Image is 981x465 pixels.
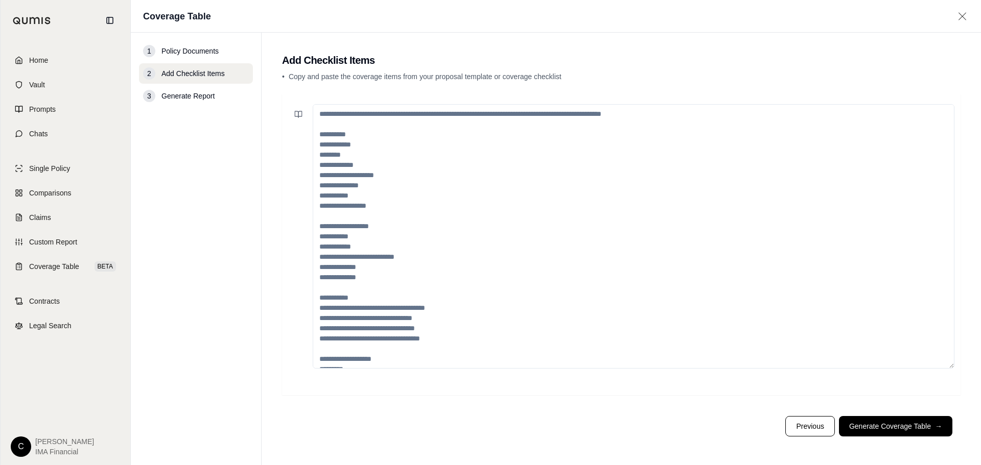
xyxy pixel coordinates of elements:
[7,314,124,337] a: Legal Search
[282,53,961,67] h2: Add Checklist Items
[161,91,215,101] span: Generate Report
[161,46,219,56] span: Policy Documents
[935,421,942,431] span: →
[7,49,124,71] a: Home
[7,98,124,120] a: Prompts
[7,206,124,229] a: Claims
[29,129,48,139] span: Chats
[29,296,60,306] span: Contracts
[29,212,51,223] span: Claims
[29,188,71,198] span: Comparisons
[7,74,124,96] a: Vault
[29,321,72,331] span: Legal Search
[13,17,51,25] img: Qumis Logo
[35,436,94,447] span: [PERSON_NAME]
[7,290,124,312] a: Contracts
[143,67,155,80] div: 2
[29,104,56,114] span: Prompts
[29,261,79,272] span: Coverage Table
[29,55,48,65] span: Home
[35,447,94,457] span: IMA Financial
[7,182,124,204] a: Comparisons
[143,9,211,23] h1: Coverage Table
[143,90,155,102] div: 3
[7,157,124,180] a: Single Policy
[29,237,77,247] span: Custom Report
[785,416,834,436] button: Previous
[11,436,31,457] div: C
[7,231,124,253] a: Custom Report
[29,163,70,174] span: Single Policy
[839,416,952,436] button: Generate Coverage Table→
[7,123,124,145] a: Chats
[282,72,285,81] span: •
[102,12,118,29] button: Collapse sidebar
[143,45,155,57] div: 1
[95,261,116,272] span: BETA
[29,80,45,90] span: Vault
[289,72,562,81] span: Copy and paste the coverage items from your proposal template or coverage checklist
[161,68,225,79] span: Add Checklist Items
[7,255,124,278] a: Coverage TableBETA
